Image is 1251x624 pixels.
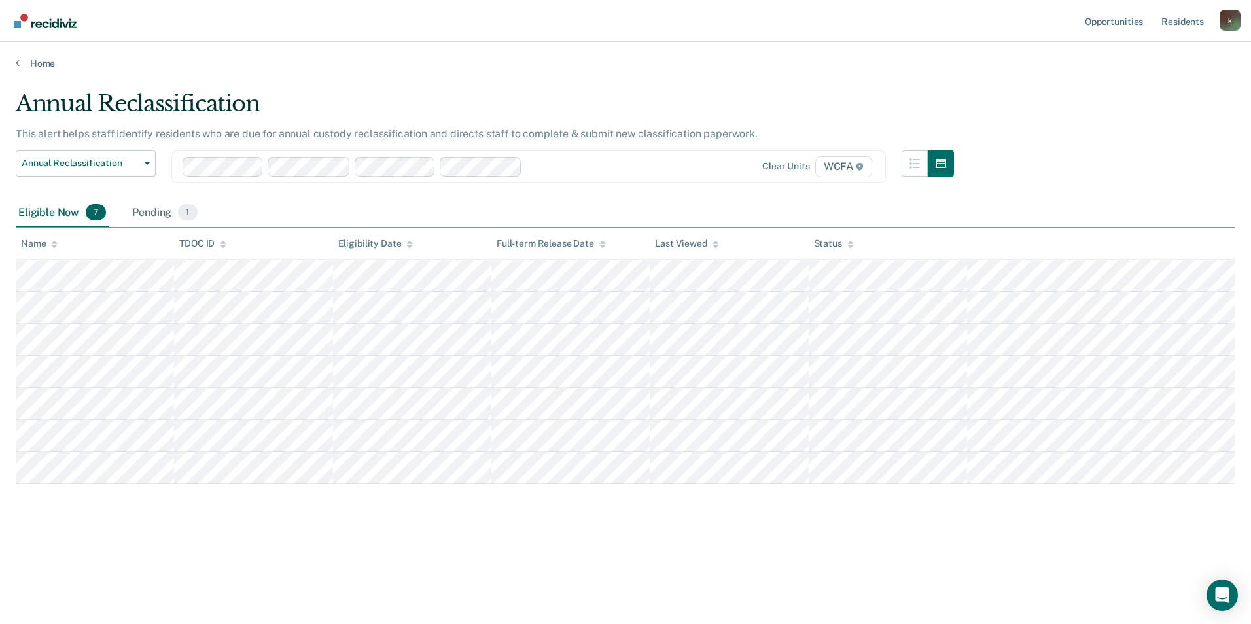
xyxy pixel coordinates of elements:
[16,150,156,177] button: Annual Reclassification
[497,238,606,249] div: Full-term Release Date
[338,238,414,249] div: Eligibility Date
[1220,10,1241,31] div: k
[1207,580,1238,611] div: Open Intercom Messenger
[815,156,872,177] span: WCFA
[22,158,139,169] span: Annual Reclassification
[21,238,58,249] div: Name
[178,204,197,221] span: 1
[655,238,718,249] div: Last Viewed
[14,14,77,28] img: Recidiviz
[16,128,758,140] p: This alert helps staff identify residents who are due for annual custody reclassification and dir...
[16,90,954,128] div: Annual Reclassification
[16,58,1235,69] a: Home
[86,204,106,221] span: 7
[130,199,200,228] div: Pending1
[762,161,810,172] div: Clear units
[1220,10,1241,31] button: Profile dropdown button
[16,199,109,228] div: Eligible Now7
[814,238,854,249] div: Status
[179,238,226,249] div: TDOC ID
